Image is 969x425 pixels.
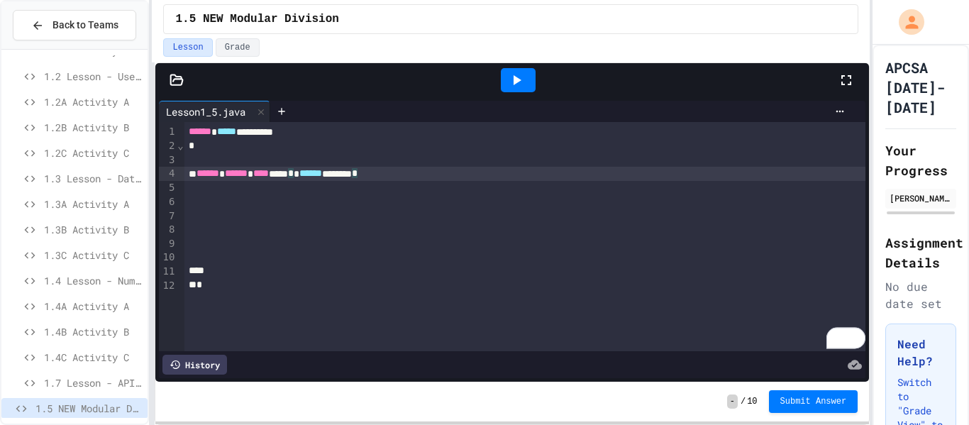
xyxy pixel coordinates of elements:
[35,401,142,416] span: 1.5 NEW Modular Division
[159,195,177,209] div: 6
[175,11,338,28] span: 1.5 NEW Modular Division
[44,375,142,390] span: 1.7 Lesson - API, Packages, and Classes
[159,181,177,195] div: 5
[44,69,142,84] span: 1.2 Lesson - User Input and Variables
[885,278,956,312] div: No due date set
[44,350,142,365] span: 1.4C Activity C
[780,396,847,407] span: Submit Answer
[44,145,142,160] span: 1.2C Activity C
[159,279,177,293] div: 12
[159,265,177,279] div: 11
[44,197,142,211] span: 1.3A Activity A
[44,171,142,186] span: 1.3 Lesson - Data Types
[159,209,177,223] div: 7
[159,101,270,122] div: Lesson1_5.java
[159,125,177,139] div: 1
[162,355,227,375] div: History
[44,222,142,237] span: 1.3B Activity B
[159,223,177,237] div: 8
[885,140,956,180] h2: Your Progress
[44,94,142,109] span: 1.2A Activity A
[159,139,177,153] div: 2
[44,273,142,288] span: 1.4 Lesson - Number Calculations
[44,299,142,314] span: 1.4A Activity A
[741,396,746,407] span: /
[884,6,928,38] div: My Account
[159,167,177,181] div: 4
[159,237,177,251] div: 9
[897,336,944,370] h3: Need Help?
[216,38,260,57] button: Grade
[885,57,956,117] h1: APCSA [DATE]-[DATE]
[52,18,118,33] span: Back to Teams
[177,140,184,151] span: Fold line
[890,192,952,204] div: [PERSON_NAME]
[13,10,136,40] button: Back to Teams
[184,122,867,351] div: To enrich screen reader interactions, please activate Accessibility in Grammarly extension settings
[159,250,177,265] div: 10
[727,394,738,409] span: -
[163,38,212,57] button: Lesson
[159,104,253,119] div: Lesson1_5.java
[44,120,142,135] span: 1.2B Activity B
[44,248,142,263] span: 1.3C Activity C
[44,324,142,339] span: 1.4B Activity B
[769,390,858,413] button: Submit Answer
[885,233,956,272] h2: Assignment Details
[747,396,757,407] span: 10
[159,153,177,167] div: 3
